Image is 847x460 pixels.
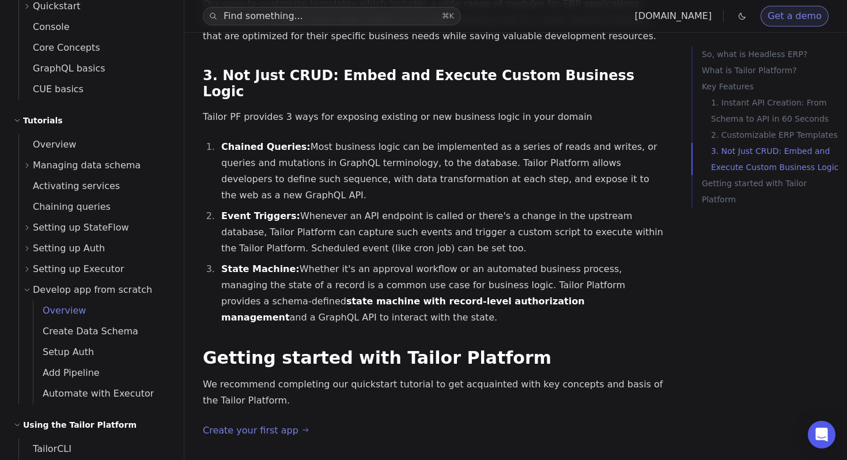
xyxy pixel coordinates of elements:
[33,157,141,174] span: Managing data schema
[203,349,664,367] h2: Getting started with Tailor Platform
[218,208,664,257] li: Whenever an API endpoint is called or there's a change in the upstream database, Tailor Platform ...
[33,282,152,298] span: Develop app from scratch
[19,134,170,155] a: Overview
[33,326,138,337] span: Create Data Schema
[19,84,84,95] span: CUE basics
[221,141,311,152] strong: Chained Queries:
[33,346,94,357] span: Setup Auth
[203,109,664,125] p: Tailor PF provides 3 ways for exposing existing or new business logic in your domain
[19,17,170,37] a: Console
[702,62,842,78] a: What is Tailor Platform?
[33,342,170,363] a: Setup Auth
[449,12,454,20] kbd: K
[19,37,170,58] a: Core Concepts
[203,67,634,100] a: 3. Not Just CRUD: Embed and Execute Custom Business Logic
[19,58,170,79] a: GraphQL basics
[33,388,154,399] span: Automate with Executor
[19,139,76,150] span: Overview
[711,95,842,127] a: 1. Instant API Creation: From Schema to API in 60 Seconds
[808,421,835,448] div: Open Intercom Messenger
[19,443,71,454] span: TailorCLI
[23,114,63,127] h2: Tutorials
[735,9,749,23] button: Toggle dark mode
[203,423,309,439] a: Create your first app
[218,261,664,326] li: Whether it's an approval workflow or an automated business process, managing the state of a recor...
[33,240,105,257] span: Setting up Auth
[33,300,170,321] a: Overview
[218,139,664,203] li: Most business logic can be implemented as a series of reads and writes, or queries and mutations ...
[441,12,449,20] kbd: ⌘
[221,263,300,274] strong: State Machine:
[33,383,170,404] a: Automate with Executor
[19,42,100,53] span: Core Concepts
[33,220,129,236] span: Setting up StateFlow
[19,180,120,191] span: Activating services
[203,7,461,25] button: Find something...⌘K
[221,210,300,221] strong: Event Triggers:
[702,78,842,95] a: Key Features
[19,63,105,74] span: GraphQL basics
[33,261,124,277] span: Setting up Executor
[19,79,170,100] a: CUE basics
[33,321,170,342] a: Create Data Schema
[19,176,170,197] a: Activating services
[203,376,664,409] p: We recommend completing our quickstart tutorial to get acquainted with key concepts and basis of ...
[19,201,111,212] span: Chaining queries
[702,175,842,208] a: Getting started with Tailor Platform
[33,305,86,316] span: Overview
[711,143,842,175] a: 3. Not Just CRUD: Embed and Execute Custom Business Logic
[19,439,170,459] a: TailorCLI
[33,367,100,378] span: Add Pipeline
[634,10,712,21] a: [DOMAIN_NAME]
[711,127,842,143] a: 2. Customizable ERP Templates
[761,6,829,27] a: Get a demo
[23,418,137,432] h2: Using the Tailor Platform
[702,46,842,62] a: So, what is Headless ERP?
[19,197,170,217] a: Chaining queries
[19,21,70,32] span: Console
[33,363,170,383] a: Add Pipeline
[221,296,585,323] strong: state machine with record-level authorization management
